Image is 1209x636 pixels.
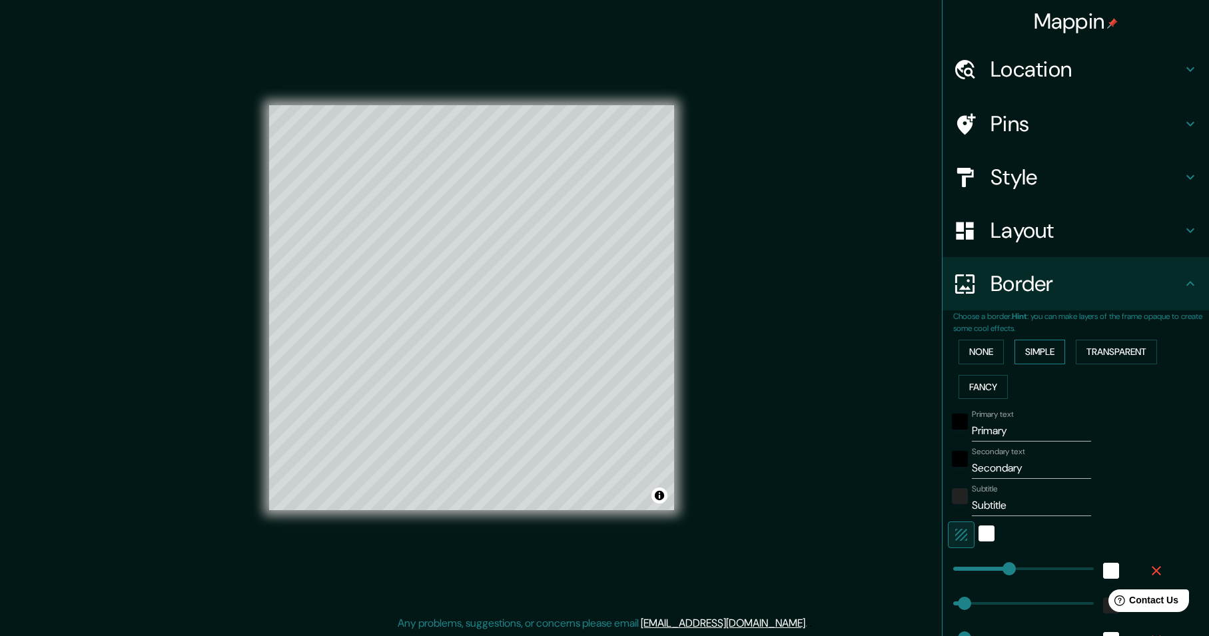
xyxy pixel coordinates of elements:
[398,615,807,631] p: Any problems, suggestions, or concerns please email .
[807,615,809,631] div: .
[943,43,1209,96] div: Location
[952,414,968,430] button: black
[991,270,1182,297] h4: Border
[1076,340,1157,364] button: Transparent
[1034,8,1118,35] h4: Mappin
[979,525,995,541] button: white
[641,616,805,630] a: [EMAIL_ADDRESS][DOMAIN_NAME]
[943,257,1209,310] div: Border
[943,204,1209,257] div: Layout
[972,483,998,495] label: Subtitle
[943,151,1209,204] div: Style
[943,97,1209,151] div: Pins
[1090,584,1194,621] iframe: Help widget launcher
[991,111,1182,137] h4: Pins
[1014,340,1065,364] button: Simple
[953,310,1209,334] p: Choose a border. : you can make layers of the frame opaque to create some cool effects.
[991,217,1182,244] h4: Layout
[1012,311,1027,322] b: Hint
[1107,18,1118,29] img: pin-icon.png
[959,340,1004,364] button: None
[991,164,1182,190] h4: Style
[809,615,812,631] div: .
[959,375,1008,400] button: Fancy
[1103,563,1119,579] button: white
[972,409,1013,420] label: Primary text
[651,487,667,503] button: Toggle attribution
[972,446,1025,458] label: Secondary text
[952,451,968,467] button: black
[952,488,968,504] button: color-222222
[991,56,1182,83] h4: Location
